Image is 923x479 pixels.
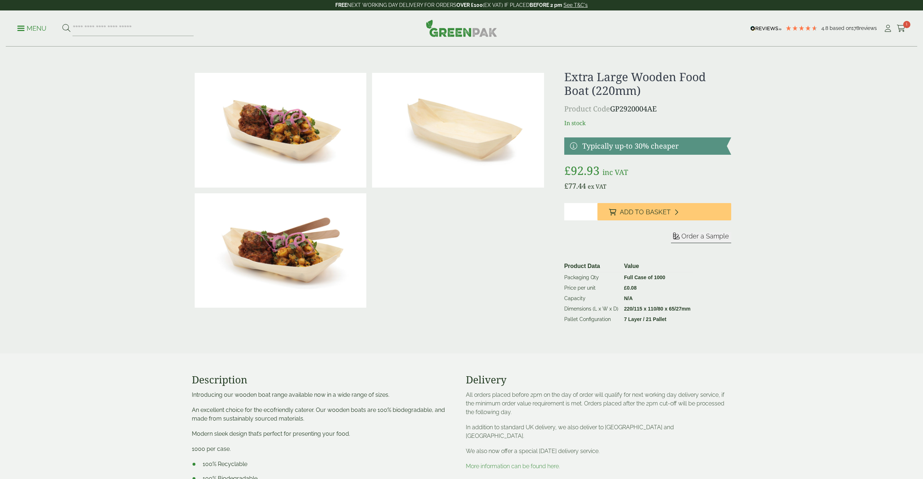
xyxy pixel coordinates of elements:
span: Add to Basket [620,208,671,216]
span: Introducing our wooden boat range available now in a wide range of sizes. [192,391,389,398]
button: Order a Sample [671,232,731,243]
td: Pallet Configuration [561,314,621,325]
th: Product Data [561,260,621,272]
th: Value [621,260,694,272]
span: Product Code [564,104,610,114]
img: REVIEWS.io [750,26,782,31]
strong: Full Case of 1000 [624,274,665,280]
span: 1 [903,21,910,28]
p: We also now offer a special [DATE] delivery service. [466,447,731,456]
h3: Description [192,374,457,386]
td: Capacity [561,293,621,304]
img: Extra Large Wooden Boat 220mm With Food Contents V2 2920004AE [195,73,366,188]
a: 1 [897,23,906,34]
span: An excellent choice for the ecofriendly caterer. Our wooden boats are 100% biodegradable, and mad... [192,407,445,422]
p: In stock [564,119,731,127]
td: Dimensions (L x W x D) [561,304,621,314]
span: ex VAT [588,183,606,190]
i: My Account [883,25,892,32]
strong: 7 Layer / 21 Pallet [624,316,667,322]
span: 1000 per case. [192,445,231,452]
strong: BEFORE 2 pm [530,2,562,8]
h3: Delivery [466,374,731,386]
strong: OVER £100 [456,2,483,8]
span: £ [624,285,627,291]
p: Menu [17,24,47,33]
span: Modern sleek design that’s perfect for presenting your food. [192,430,350,437]
span: reviews [859,25,877,31]
span: Based on [830,25,852,31]
span: Order a Sample [681,232,729,240]
bdi: 92.93 [564,163,600,178]
p: GP2920004AE [564,104,731,114]
button: Add to Basket [597,203,731,220]
span: 4.8 [821,25,830,31]
a: See T&C's [564,2,588,8]
img: GreenPak Supplies [426,19,497,37]
i: Cart [897,25,906,32]
td: Price per unit [561,283,621,293]
div: 4.78 Stars [785,25,818,31]
strong: FREE [335,2,347,8]
td: Packaging Qty [561,272,621,283]
img: Extra Large Wooden Boat 220mm 2920004AE [372,73,544,188]
a: Menu [17,24,47,31]
p: All orders placed before 2pm on the day of order will qualify for next working day delivery servi... [466,391,731,417]
strong: N/A [624,295,633,301]
span: 178 [852,25,859,31]
span: £ [564,181,568,191]
h1: Extra Large Wooden Food Boat (220mm) [564,70,731,98]
strong: 220/115 x 110/80 x 65/27mm [624,306,691,312]
span: inc VAT [602,167,628,177]
span: 100% Recyclable [203,461,247,467]
p: In addition to standard UK delivery, we also deliver to [GEOGRAPHIC_DATA] and [GEOGRAPHIC_DATA]. [466,423,731,440]
bdi: 77.44 [564,181,586,191]
bdi: 0.08 [624,285,637,291]
span: £ [564,163,571,178]
a: More information can be found here. [466,463,560,470]
img: Extra Large Wooden Boat 220mm With Food Contents 2920004AE [195,193,366,308]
